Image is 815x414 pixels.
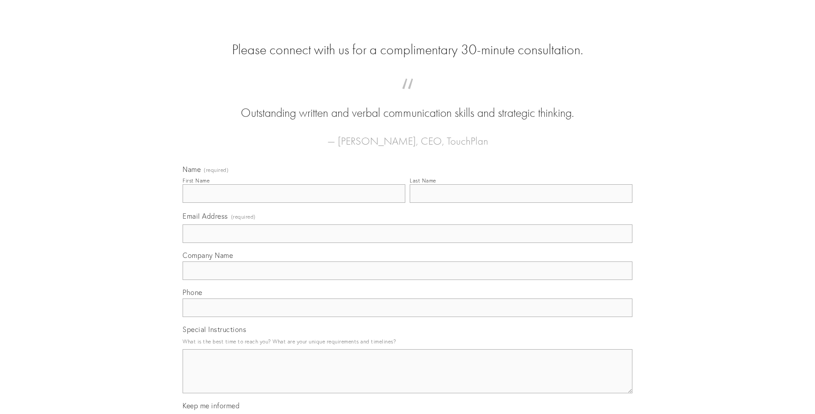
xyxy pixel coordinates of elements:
div: First Name [183,177,209,184]
h2: Please connect with us for a complimentary 30-minute consultation. [183,41,632,58]
blockquote: Outstanding written and verbal communication skills and strategic thinking. [197,87,618,122]
span: Email Address [183,212,228,220]
div: Last Name [410,177,436,184]
span: (required) [204,168,228,173]
span: Name [183,165,201,174]
span: Company Name [183,251,233,260]
span: (required) [231,211,256,223]
span: Special Instructions [183,325,246,334]
span: “ [197,87,618,104]
figcaption: — [PERSON_NAME], CEO, TouchPlan [197,122,618,150]
span: Phone [183,288,202,297]
p: What is the best time to reach you? What are your unique requirements and timelines? [183,336,632,347]
span: Keep me informed [183,401,239,410]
